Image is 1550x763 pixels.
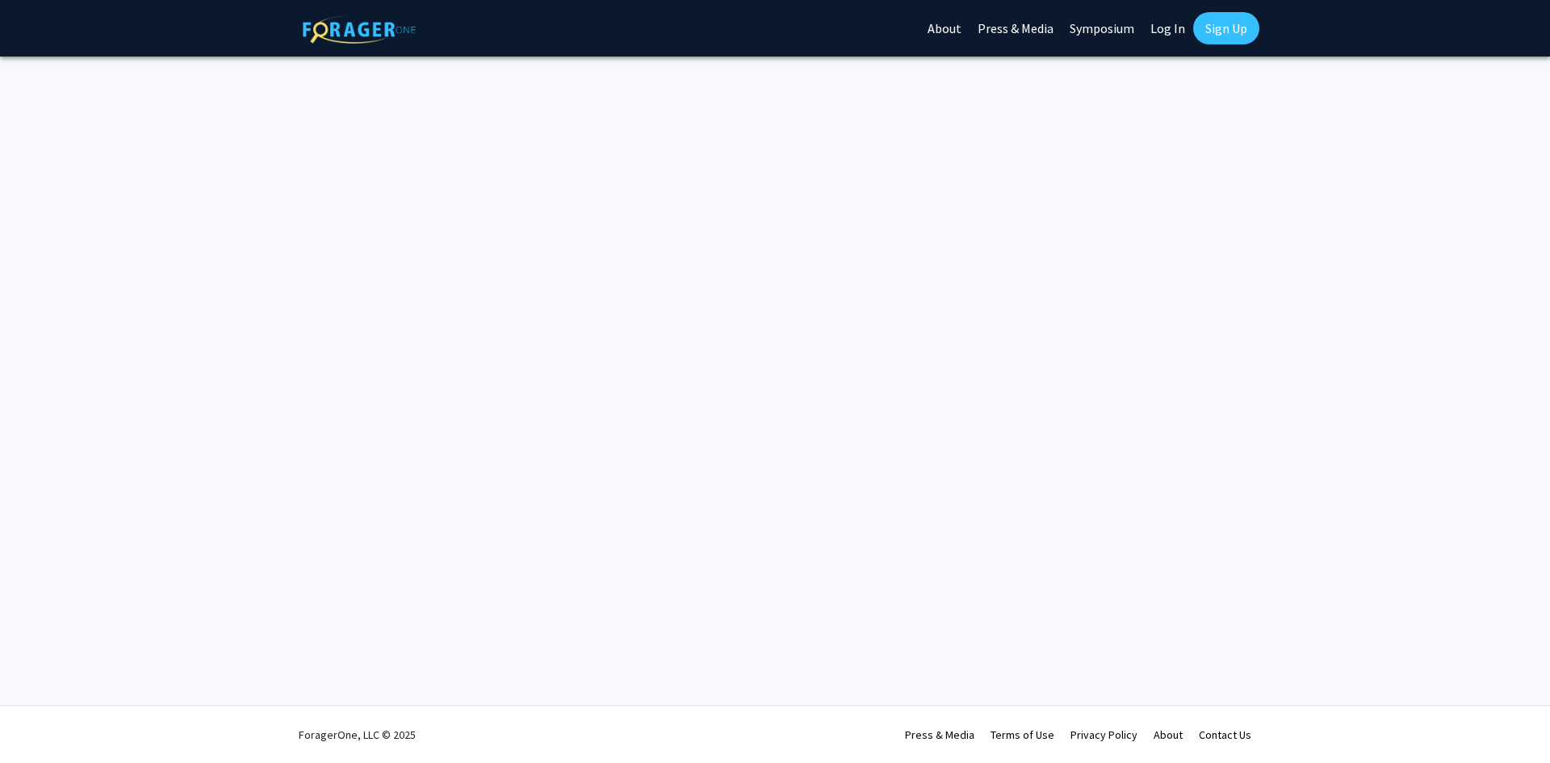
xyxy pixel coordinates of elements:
[991,727,1054,742] a: Terms of Use
[303,15,416,44] img: ForagerOne Logo
[1154,727,1183,742] a: About
[299,706,416,763] div: ForagerOne, LLC © 2025
[1199,727,1251,742] a: Contact Us
[905,727,974,742] a: Press & Media
[1193,12,1259,44] a: Sign Up
[1070,727,1137,742] a: Privacy Policy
